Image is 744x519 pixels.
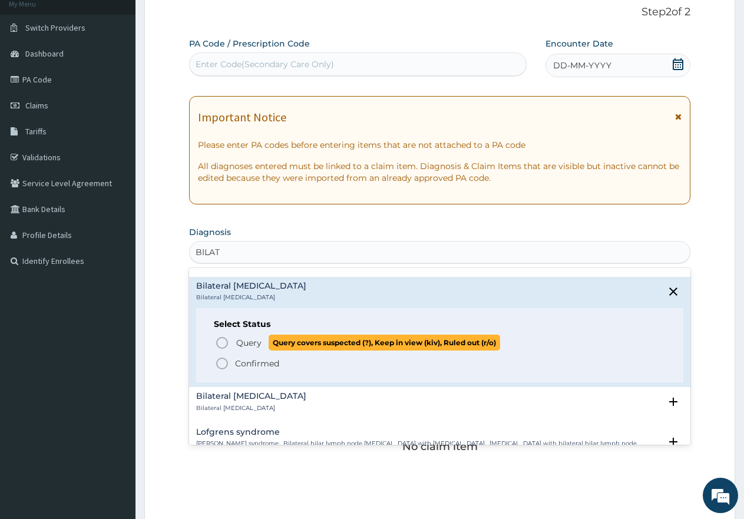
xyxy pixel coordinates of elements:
[545,38,613,49] label: Encounter Date
[61,66,198,81] div: Chat with us now
[553,59,611,71] span: DD-MM-YYYY
[25,22,85,33] span: Switch Providers
[196,58,334,70] div: Enter Code(Secondary Care Only)
[193,6,221,34] div: Minimize live chat window
[402,441,478,452] p: No claim item
[25,100,48,111] span: Claims
[214,320,666,329] h6: Select Status
[22,59,48,88] img: d_794563401_company_1708531726252_794563401
[215,336,229,350] i: status option query
[68,148,163,267] span: We're online!
[189,6,690,19] p: Step 2 of 2
[198,111,286,124] h1: Important Notice
[25,126,47,137] span: Tariffs
[189,226,231,238] label: Diagnosis
[215,356,229,371] i: status option filled
[6,322,224,363] textarea: Type your message and hit 'Enter'
[25,48,64,59] span: Dashboard
[196,282,306,290] h4: Bilateral [MEDICAL_DATA]
[269,335,500,351] span: Query covers suspected (?), Keep in view (kiv), Ruled out (r/o)
[198,139,682,151] p: Please enter PA codes before entering items that are not attached to a PA code
[196,293,306,302] p: Bilateral [MEDICAL_DATA]
[666,285,680,299] i: close select status
[236,337,262,349] span: Query
[196,439,660,457] p: [PERSON_NAME] syndrome , Bilateral hilar lymph node [MEDICAL_DATA] with [MEDICAL_DATA] , [MEDICAL...
[189,38,310,49] label: PA Code / Prescription Code
[196,392,306,401] h4: Bilateral [MEDICAL_DATA]
[196,428,660,437] h4: Lofgrens syndrome
[666,395,680,409] i: open select status
[235,358,279,369] p: Confirmed
[198,160,682,184] p: All diagnoses entered must be linked to a claim item. Diagnosis & Claim Items that are visible bu...
[666,435,680,449] i: open select status
[196,404,306,412] p: Bilateral [MEDICAL_DATA]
